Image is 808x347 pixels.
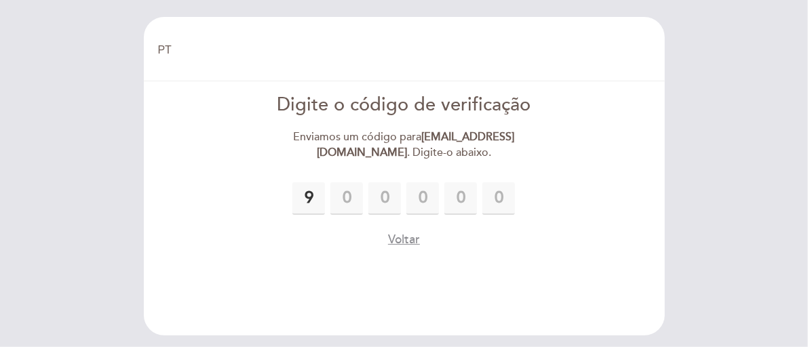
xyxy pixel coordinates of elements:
[330,182,363,215] input: 0
[248,129,560,161] div: Enviamos um código para . Digite-o abaixo.
[248,92,560,119] div: Digite o código de verificação
[482,182,515,215] input: 0
[292,182,325,215] input: 0
[317,130,515,159] strong: [EMAIL_ADDRESS][DOMAIN_NAME]
[444,182,477,215] input: 0
[368,182,401,215] input: 0
[388,231,420,248] button: Voltar
[406,182,439,215] input: 0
